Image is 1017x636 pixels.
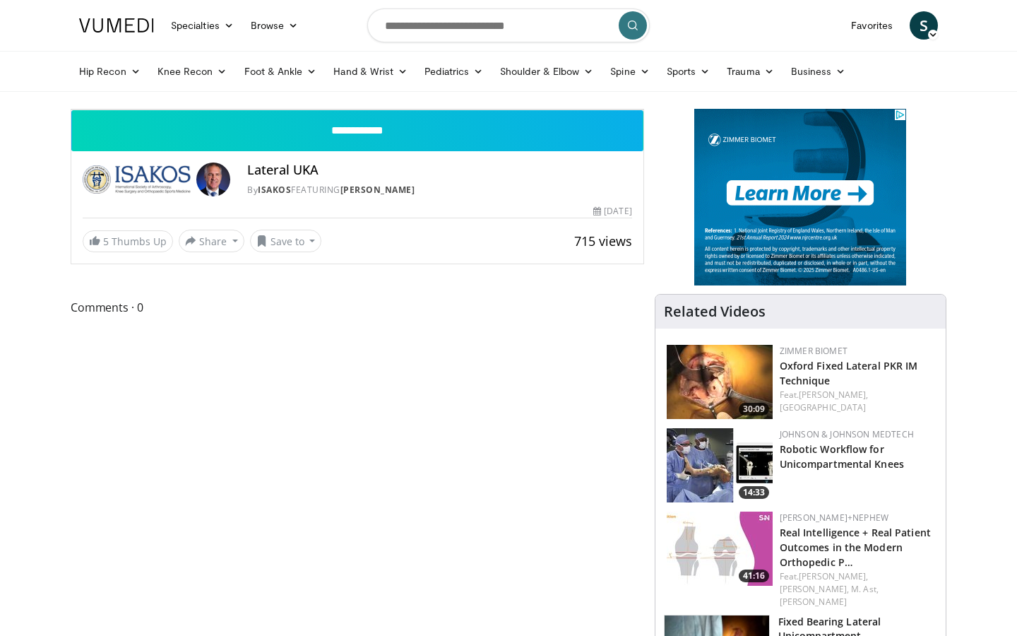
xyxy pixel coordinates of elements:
div: [DATE] [593,205,631,218]
button: Save to [250,230,322,252]
a: Shoulder & Elbow [492,57,602,86]
a: 5 Thumbs Up [83,230,173,252]
a: Zimmer Biomet [780,345,847,357]
a: Hip Recon [71,57,149,86]
span: 715 views [574,232,632,249]
span: 30:09 [739,403,769,416]
span: 14:33 [739,486,769,499]
input: Search topics, interventions [367,8,650,42]
a: 41:16 [667,512,773,586]
a: Real Intelligence + Real Patient Outcomes in the Modern Orthopedic P… [780,526,931,569]
a: Pediatrics [416,57,492,86]
a: ISAKOS [258,184,291,196]
a: [PERSON_NAME], [799,570,868,582]
button: Share [179,230,244,252]
div: Feat. [780,389,934,414]
h4: Lateral UKA [247,163,631,178]
a: Specialties [162,11,242,40]
a: Johnson & Johnson MedTech [780,428,914,440]
img: c6830cff-7f4a-4323-a779-485c40836a20.150x105_q85_crop-smart_upscale.jpg [667,428,773,502]
a: S [910,11,938,40]
video-js: Video Player [71,110,643,110]
div: Feat. [780,570,934,608]
a: Trauma [718,57,783,86]
a: Favorites [843,11,901,40]
a: Knee Recon [149,57,236,86]
h4: Related Videos [664,303,766,320]
a: Spine [602,57,658,86]
img: Avatar [196,163,230,196]
a: 30:09 [667,345,773,419]
a: Robotic Workflow for Unicompartmental Knees [780,442,904,471]
a: Foot & Ankle [236,57,326,86]
a: [PERSON_NAME] [780,596,847,608]
a: [PERSON_NAME], [GEOGRAPHIC_DATA] [780,389,869,413]
iframe: Advertisement [694,109,906,285]
img: 1139bc86-10bf-4018-b609-ddc03866ed6b.150x105_q85_crop-smart_upscale.jpg [667,345,773,419]
a: [PERSON_NAME], [780,583,849,595]
a: Business [783,57,855,86]
span: Comments 0 [71,298,644,317]
div: By FEATURING [247,184,631,196]
img: ee8e35d7-143c-4fdf-9a52-4e84709a2b4c.150x105_q85_crop-smart_upscale.jpg [667,512,773,586]
a: Sports [658,57,719,86]
span: 5 [103,235,109,248]
a: M. Ast, [851,583,879,595]
span: 41:16 [739,570,769,582]
a: [PERSON_NAME]+Nephew [780,512,888,524]
img: ISAKOS [83,163,191,196]
img: VuMedi Logo [79,18,154,33]
a: [PERSON_NAME] [340,184,415,196]
a: Browse [242,11,307,40]
a: Hand & Wrist [325,57,416,86]
a: 14:33 [667,428,773,502]
a: Oxford Fixed Lateral PKR IM Technique [780,359,918,387]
